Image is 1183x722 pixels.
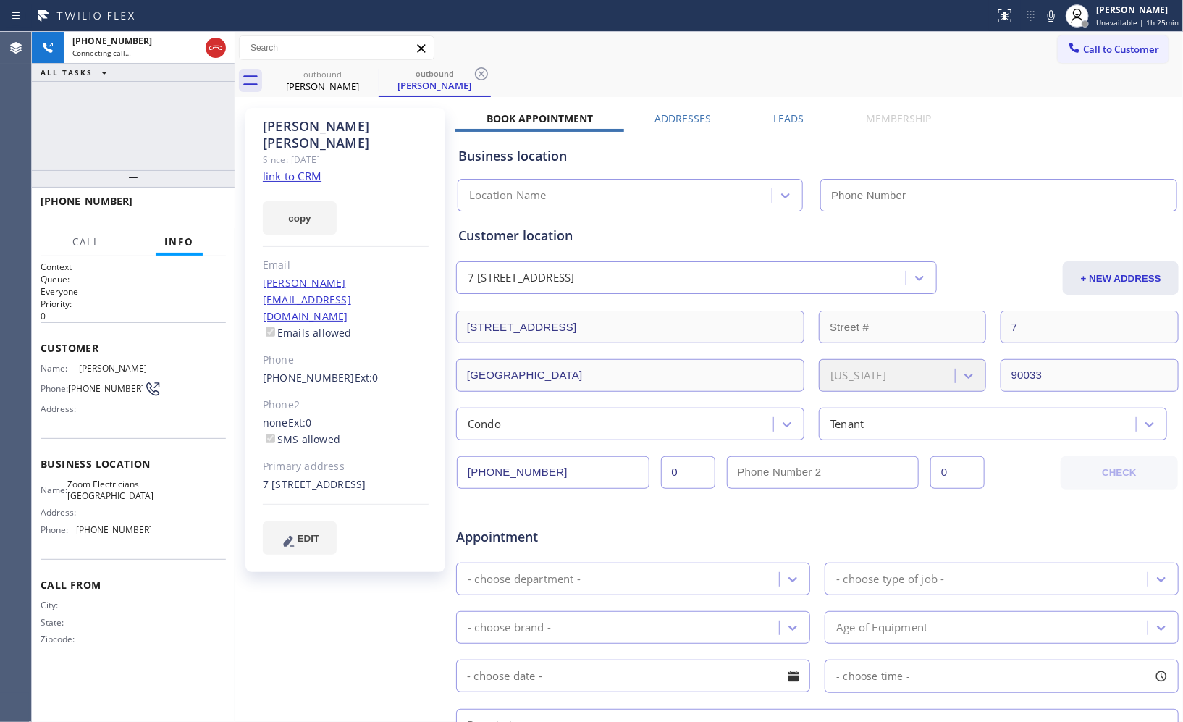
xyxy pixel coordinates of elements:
div: [PERSON_NAME] [1096,4,1179,16]
span: Phone: [41,383,68,394]
div: - choose brand - [468,619,551,636]
input: Phone Number 2 [727,456,919,489]
input: Emails allowed [266,327,275,337]
input: City [456,359,804,392]
div: Customer location [458,226,1176,245]
a: [PERSON_NAME][EMAIL_ADDRESS][DOMAIN_NAME] [263,276,351,323]
input: Ext. 2 [930,456,985,489]
label: Leads [774,112,804,125]
h1: Context [41,261,226,273]
button: Call to Customer [1058,35,1169,63]
span: Zipcode: [41,634,79,645]
span: [PHONE_NUMBER] [76,524,152,535]
span: City: [41,600,79,610]
span: Info [164,235,194,248]
span: Address: [41,507,79,518]
span: - choose time - [836,669,910,683]
span: Call to Customer [1083,43,1159,56]
span: Call From [41,578,226,592]
button: copy [263,201,337,235]
input: - choose date - [456,660,810,692]
span: Zoom Electricians [GEOGRAPHIC_DATA] [67,479,153,501]
div: outbound [268,69,377,80]
div: Age of Equipment [836,619,927,636]
button: ALL TASKS [32,64,122,81]
span: Connecting call… [72,48,131,58]
div: [PERSON_NAME] [PERSON_NAME] [263,118,429,151]
div: Since: [DATE] [263,151,429,168]
span: Address: [41,403,79,414]
span: Name: [41,363,79,374]
a: [PHONE_NUMBER] [263,371,355,385]
label: Book Appointment [487,112,593,125]
div: [PERSON_NAME] [380,79,489,92]
label: SMS allowed [263,432,340,446]
div: Nick Soto [380,64,489,96]
div: Nick Soto [268,64,377,97]
div: 7 [STREET_ADDRESS] [468,270,575,287]
h2: Priority: [41,298,226,310]
input: Phone Number [820,179,1177,211]
span: Business location [41,457,226,471]
button: EDIT [263,521,337,555]
span: Appointment [456,527,695,547]
span: ALL TASKS [41,67,93,77]
div: Business location [458,146,1176,166]
input: Street # [819,311,986,343]
input: SMS allowed [266,434,275,443]
div: none [263,415,429,448]
span: EDIT [298,533,319,544]
span: Name: [41,484,67,495]
span: Call [72,235,100,248]
span: Phone: [41,524,76,535]
label: Membership [866,112,931,125]
button: + NEW ADDRESS [1063,261,1179,295]
button: Call [64,228,109,256]
input: Search [240,36,434,59]
div: [PERSON_NAME] [268,80,377,93]
span: [PERSON_NAME] [79,363,151,374]
input: Apt. # [1001,311,1179,343]
p: 0 [41,310,226,322]
a: link to CRM [263,169,321,183]
span: Ext: 0 [288,416,312,429]
button: Info [156,228,203,256]
button: Hang up [206,38,226,58]
span: Unavailable | 1h 25min [1096,17,1179,28]
span: Customer [41,341,226,355]
input: Ext. [661,456,715,489]
div: Location Name [469,188,547,204]
p: Everyone [41,285,226,298]
div: Email [263,257,429,274]
span: Ext: 0 [355,371,379,385]
span: [PHONE_NUMBER] [41,194,132,208]
h2: Queue: [41,273,226,285]
span: [PHONE_NUMBER] [72,35,152,47]
div: outbound [380,68,489,79]
span: [PHONE_NUMBER] [68,383,144,394]
span: State: [41,617,79,628]
label: Addresses [655,112,712,125]
div: Condo [468,416,501,432]
input: Address [456,311,804,343]
div: Primary address [263,458,429,475]
div: Tenant [830,416,864,432]
button: Mute [1041,6,1061,26]
label: Emails allowed [263,326,352,340]
div: Phone2 [263,397,429,414]
input: ZIP [1001,359,1179,392]
div: Phone [263,352,429,369]
div: - choose department - [468,571,581,587]
button: CHECK [1061,456,1179,490]
div: - choose type of job - [836,571,944,587]
div: 7 [STREET_ADDRESS] [263,477,429,493]
input: Phone Number [457,456,649,489]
